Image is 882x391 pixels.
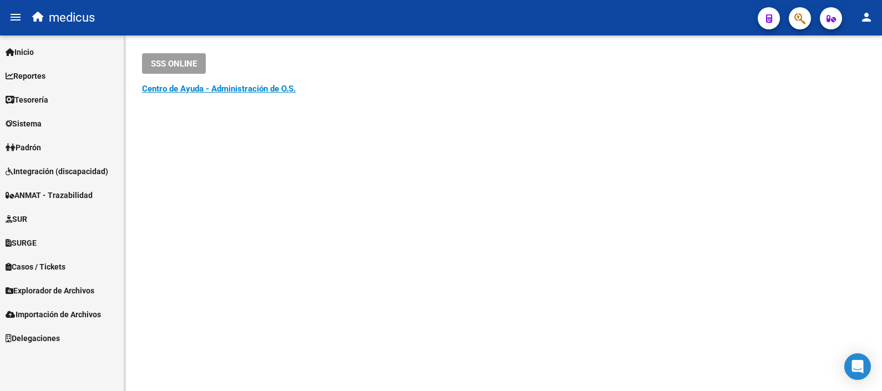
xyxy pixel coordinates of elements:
[6,46,34,58] span: Inicio
[6,237,37,249] span: SURGE
[6,189,93,201] span: ANMAT - Trazabilidad
[6,261,65,273] span: Casos / Tickets
[6,308,101,321] span: Importación de Archivos
[6,118,42,130] span: Sistema
[142,53,206,74] button: SSS ONLINE
[6,213,27,225] span: SUR
[6,285,94,297] span: Explorador de Archivos
[6,165,108,177] span: Integración (discapacidad)
[860,11,873,24] mat-icon: person
[6,94,48,106] span: Tesorería
[6,332,60,344] span: Delegaciones
[142,84,296,94] a: Centro de Ayuda - Administración de O.S.
[9,11,22,24] mat-icon: menu
[6,70,45,82] span: Reportes
[844,353,871,380] div: Open Intercom Messenger
[49,6,95,30] span: medicus
[6,141,41,154] span: Padrón
[151,59,197,69] span: SSS ONLINE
